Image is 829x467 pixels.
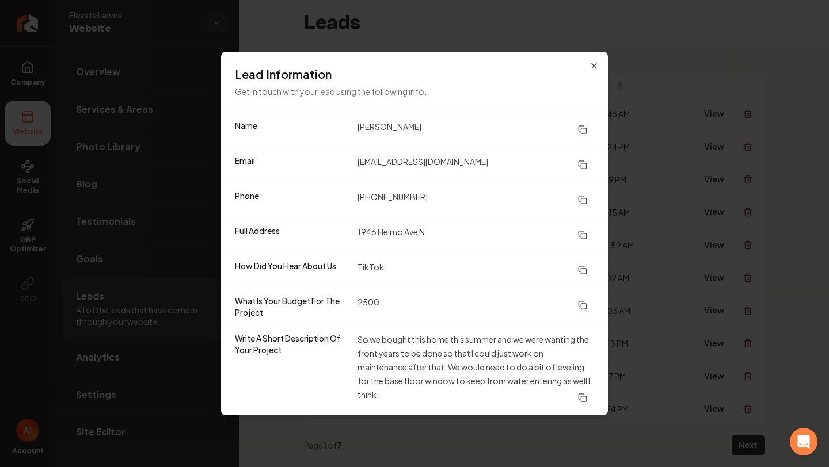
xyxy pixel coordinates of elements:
dd: 2500 [358,295,594,318]
dt: What Is Your Budget For The Project [235,295,348,318]
dt: How Did You Hear About Us [235,260,348,281]
dd: [PERSON_NAME] [358,120,594,140]
dd: [EMAIL_ADDRESS][DOMAIN_NAME] [358,155,594,175]
dd: TikTok [358,260,594,281]
dt: Email [235,155,348,175]
dd: So we bought this home this summer and we were wanting the front years to be done so that I could... [358,332,594,408]
dt: Full Address [235,225,348,246]
dt: Name [235,120,348,140]
h3: Lead Information [235,66,594,82]
p: Get in touch with your lead using the following info. [235,85,594,98]
dt: Write A Short Description Of Your Project [235,332,348,408]
dt: Phone [235,190,348,210]
dd: 1946 Helmo Ave N [358,225,594,246]
dd: [PHONE_NUMBER] [358,190,594,210]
